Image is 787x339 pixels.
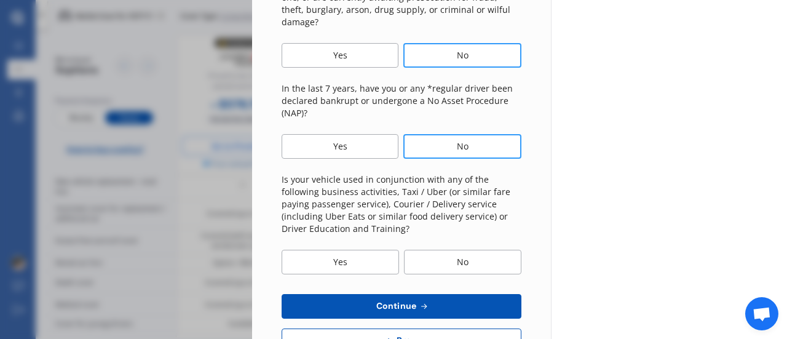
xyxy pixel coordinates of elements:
div: Yes [282,43,398,68]
button: Continue [282,294,521,319]
div: No [404,250,521,274]
p: Is your vehicle used in conjunction with any of the following business activities, Taxi / Uber (o... [282,173,521,235]
span: Continue [374,301,419,311]
div: Yes [282,134,398,159]
div: Open chat [745,297,778,330]
div: No [403,134,521,159]
p: In the last 7 years, have you or any *regular driver been declared bankrupt or undergone a No Ass... [282,82,521,119]
div: Yes [282,250,399,274]
div: No [403,43,521,68]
